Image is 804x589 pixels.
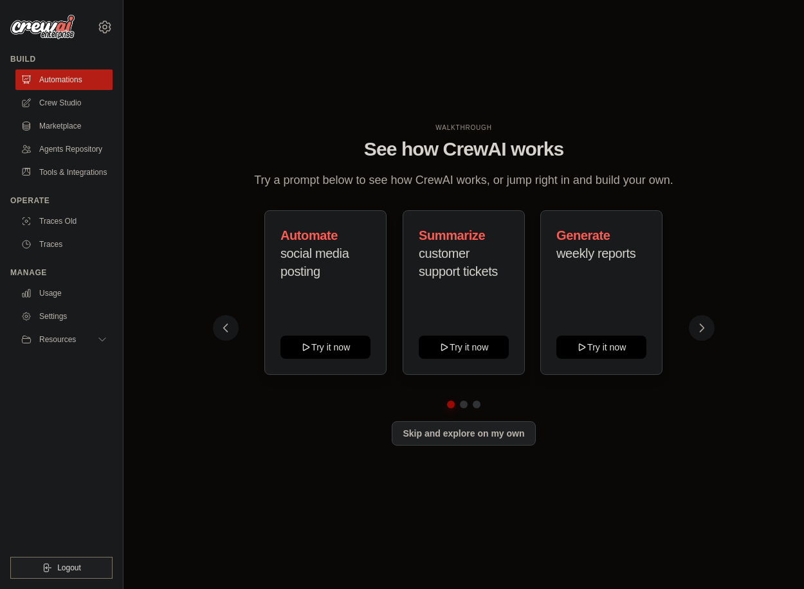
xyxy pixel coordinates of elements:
[10,15,75,39] img: Logo
[223,123,704,132] div: WALKTHROUGH
[39,334,76,345] span: Resources
[392,421,535,446] button: Skip and explore on my own
[10,54,113,64] div: Build
[15,234,113,255] a: Traces
[419,228,485,242] span: Summarize
[556,246,635,260] span: weekly reports
[15,211,113,231] a: Traces Old
[15,93,113,113] a: Crew Studio
[248,171,680,190] p: Try a prompt below to see how CrewAI works, or jump right in and build your own.
[556,228,610,242] span: Generate
[15,329,113,350] button: Resources
[57,563,81,573] span: Logout
[280,228,338,242] span: Automate
[10,557,113,579] button: Logout
[15,69,113,90] a: Automations
[15,162,113,183] a: Tools & Integrations
[419,246,498,278] span: customer support tickets
[556,336,646,359] button: Try it now
[10,267,113,278] div: Manage
[280,336,370,359] button: Try it now
[280,246,349,278] span: social media posting
[15,116,113,136] a: Marketplace
[10,195,113,206] div: Operate
[15,139,113,159] a: Agents Repository
[15,306,113,327] a: Settings
[419,336,509,359] button: Try it now
[223,138,704,161] h1: See how CrewAI works
[15,283,113,304] a: Usage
